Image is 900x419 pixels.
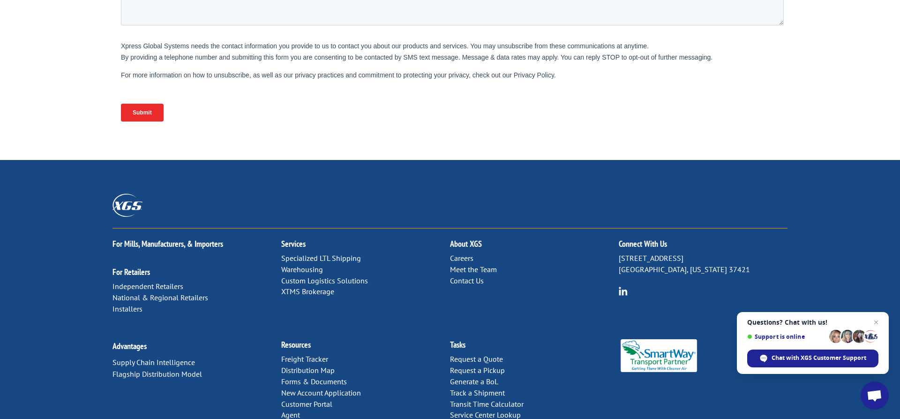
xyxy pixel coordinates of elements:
h2: Tasks [450,341,619,354]
a: Distribution Map [281,366,335,375]
a: Flagship Distribution Model [112,369,202,379]
a: Generate a BoL [450,377,498,386]
a: Warehousing [281,265,323,274]
a: Request a Quote [450,354,503,364]
input: Contact by Email [336,92,342,99]
a: Freight Tracker [281,354,328,364]
a: For Retailers [112,267,150,277]
a: Customer Portal [281,399,332,409]
a: Resources [281,339,311,350]
a: National & Regional Retailers [112,293,208,302]
a: Transit Time Calculator [450,399,524,409]
a: Supply Chain Intelligence [112,358,195,367]
a: Installers [112,304,142,313]
a: Services [281,238,306,249]
a: Request a Pickup [450,366,505,375]
a: For Mills, Manufacturers, & Importers [112,238,223,249]
span: Close chat [870,317,882,328]
div: Open chat [861,381,889,410]
a: Careers [450,253,473,263]
span: Contact by Email [344,93,390,100]
a: Custom Logistics Solutions [281,276,368,285]
span: Support is online [747,333,826,340]
span: Contact by Phone [344,106,392,113]
span: Chat with XGS Customer Support [772,354,866,362]
a: Advantages [112,341,147,351]
a: About XGS [450,238,482,249]
img: group-6 [619,287,628,296]
a: Independent Retailers [112,282,183,291]
span: Questions? Chat with us! [747,319,878,326]
span: Contact Preference [333,78,386,85]
a: XTMS Brokerage [281,287,334,296]
a: Contact Us [450,276,484,285]
span: Phone number [333,39,373,46]
a: Forms & Documents [281,377,347,386]
div: Chat with XGS Customer Support [747,350,878,367]
a: New Account Application [281,388,361,397]
input: Contact by Phone [336,105,342,111]
p: [STREET_ADDRESS] [GEOGRAPHIC_DATA], [US_STATE] 37421 [619,253,787,275]
span: Last name [333,1,362,8]
a: Meet the Team [450,265,497,274]
h2: Connect With Us [619,240,787,253]
a: Track a Shipment [450,388,505,397]
a: Specialized LTL Shipping [281,253,361,263]
img: XGS_Logos_ALL_2024_All_White [112,194,142,217]
img: Smartway_Logo [619,339,699,372]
